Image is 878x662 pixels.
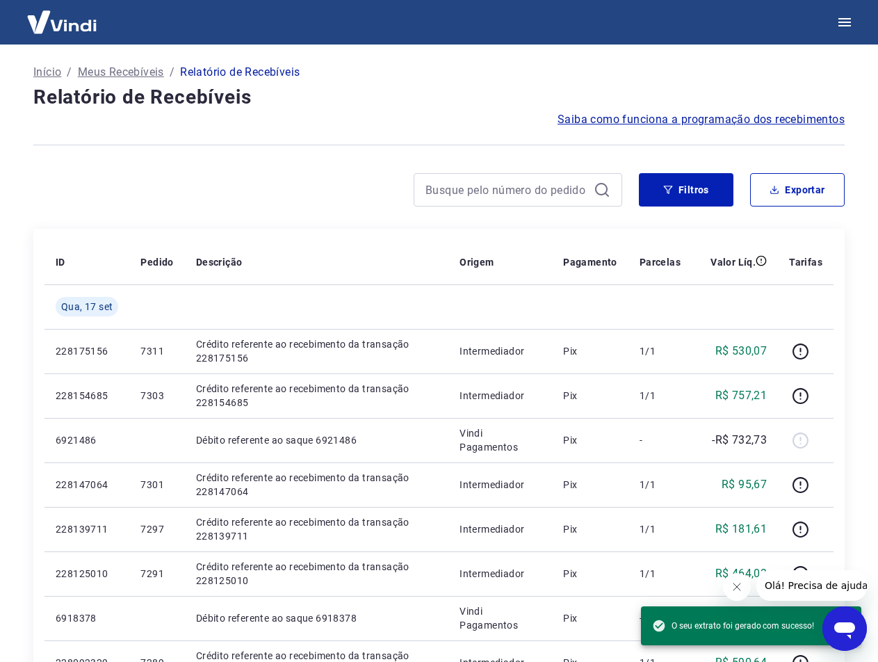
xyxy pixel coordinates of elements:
p: 6921486 [56,433,118,447]
p: Tarifas [789,255,822,269]
p: Descrição [196,255,243,269]
p: 7297 [140,522,173,536]
p: Relatório de Recebíveis [180,64,300,81]
p: R$ 95,67 [722,476,767,493]
p: - [640,433,681,447]
p: 1/1 [640,389,681,403]
p: Pix [563,389,617,403]
p: Pix [563,433,617,447]
p: Vindi Pagamentos [460,426,541,454]
p: Crédito referente ao recebimento da transação 228139711 [196,515,437,543]
iframe: Fechar mensagem [723,573,751,601]
p: Pedido [140,255,173,269]
p: Intermediador [460,344,541,358]
p: Intermediador [460,522,541,536]
p: / [67,64,72,81]
p: 228139711 [56,522,118,536]
p: 6918378 [56,611,118,625]
p: 1/1 [640,522,681,536]
p: Crédito referente ao recebimento da transação 228125010 [196,560,437,588]
p: R$ 757,21 [715,387,767,404]
p: 228147064 [56,478,118,492]
p: Crédito referente ao recebimento da transação 228154685 [196,382,437,410]
p: 1/1 [640,567,681,581]
p: Valor Líq. [710,255,756,269]
p: Intermediador [460,389,541,403]
iframe: Botão para abrir a janela de mensagens [822,606,867,651]
p: Débito referente ao saque 6921486 [196,433,437,447]
p: Parcelas [640,255,681,269]
p: 228175156 [56,344,118,358]
p: Pix [563,567,617,581]
p: 7311 [140,344,173,358]
p: Pix [563,344,617,358]
span: Qua, 17 set [61,300,113,314]
input: Busque pelo número do pedido [425,179,588,200]
p: R$ 181,61 [715,521,767,538]
p: 7303 [140,389,173,403]
p: R$ 530,07 [715,343,767,360]
p: -R$ 732,73 [712,432,767,449]
a: Início [33,64,61,81]
p: Crédito referente ao recebimento da transação 228175156 [196,337,437,365]
p: Intermediador [460,478,541,492]
iframe: Mensagem da empresa [756,570,867,601]
p: Intermediador [460,567,541,581]
img: Vindi [17,1,107,43]
p: -R$ 2.042,63 [703,602,767,635]
p: Origem [460,255,494,269]
span: O seu extrato foi gerado com sucesso! [652,619,814,633]
button: Exportar [750,173,845,207]
p: / [170,64,174,81]
p: R$ 464,03 [715,565,767,582]
p: Vindi Pagamentos [460,604,541,632]
p: 7291 [140,567,173,581]
p: 7301 [140,478,173,492]
p: Pix [563,611,617,625]
a: Saiba como funciona a programação dos recebimentos [558,111,845,128]
p: 228154685 [56,389,118,403]
p: 228125010 [56,567,118,581]
p: - [640,611,681,625]
p: 1/1 [640,344,681,358]
button: Filtros [639,173,733,207]
p: 1/1 [640,478,681,492]
p: ID [56,255,65,269]
span: Olá! Precisa de ajuda? [8,10,117,21]
p: Débito referente ao saque 6918378 [196,611,437,625]
p: Pix [563,522,617,536]
p: Pagamento [563,255,617,269]
h4: Relatório de Recebíveis [33,83,845,111]
p: Pix [563,478,617,492]
a: Meus Recebíveis [78,64,164,81]
p: Crédito referente ao recebimento da transação 228147064 [196,471,437,499]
